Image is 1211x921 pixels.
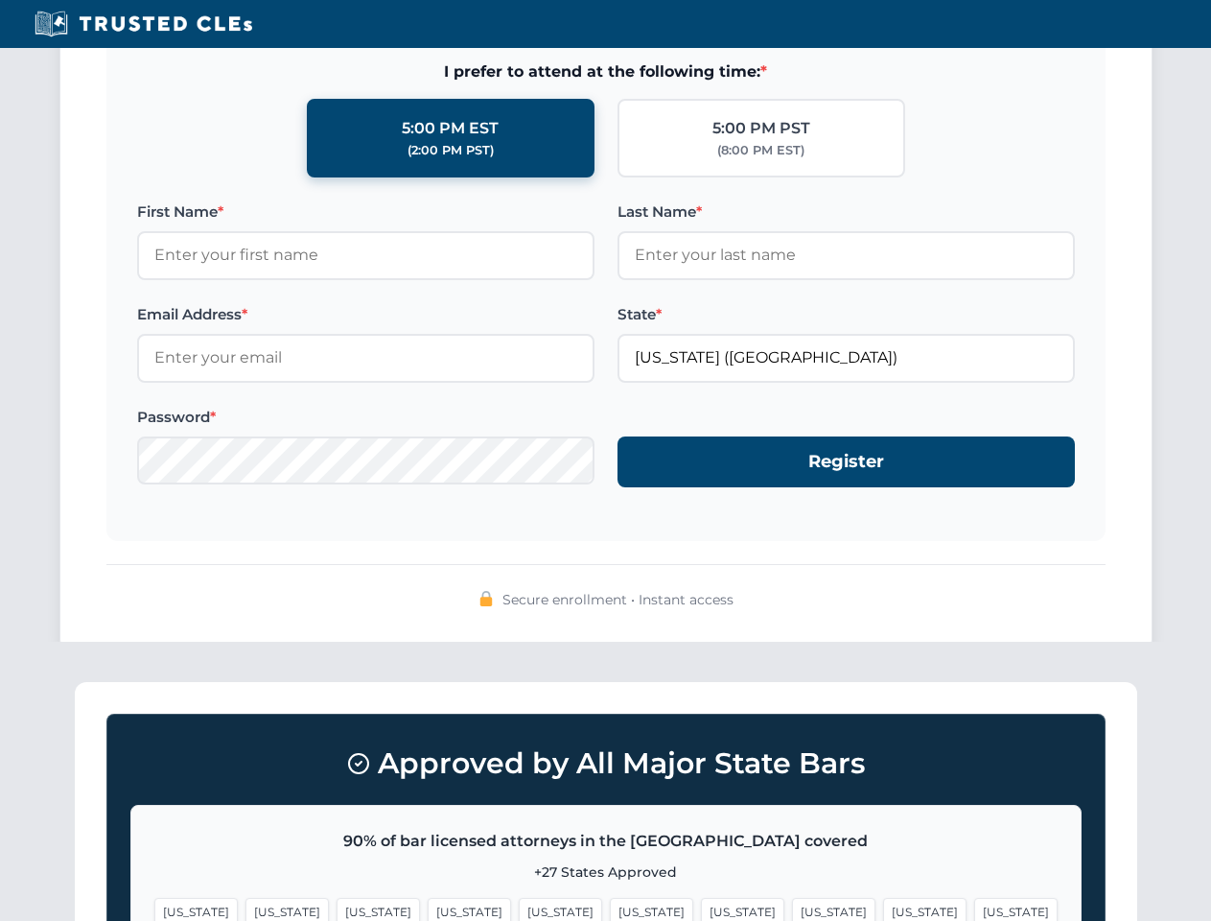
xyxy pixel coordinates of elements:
[154,829,1058,854] p: 90% of bar licensed attorneys in the [GEOGRAPHIC_DATA] covered
[130,738,1082,790] h3: Approved by All Major State Bars
[617,334,1075,382] input: Florida (FL)
[402,116,499,141] div: 5:00 PM EST
[617,231,1075,279] input: Enter your last name
[29,10,258,38] img: Trusted CLEs
[617,201,1075,224] label: Last Name
[137,334,594,382] input: Enter your email
[408,141,494,160] div: (2:00 PM PST)
[617,303,1075,326] label: State
[478,591,494,606] img: 🔒
[712,116,810,141] div: 5:00 PM PST
[717,141,804,160] div: (8:00 PM EST)
[502,589,734,610] span: Secure enrollment • Instant access
[617,437,1075,487] button: Register
[137,406,594,429] label: Password
[137,59,1075,84] span: I prefer to attend at the following time:
[137,201,594,224] label: First Name
[154,862,1058,883] p: +27 States Approved
[137,231,594,279] input: Enter your first name
[137,303,594,326] label: Email Address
